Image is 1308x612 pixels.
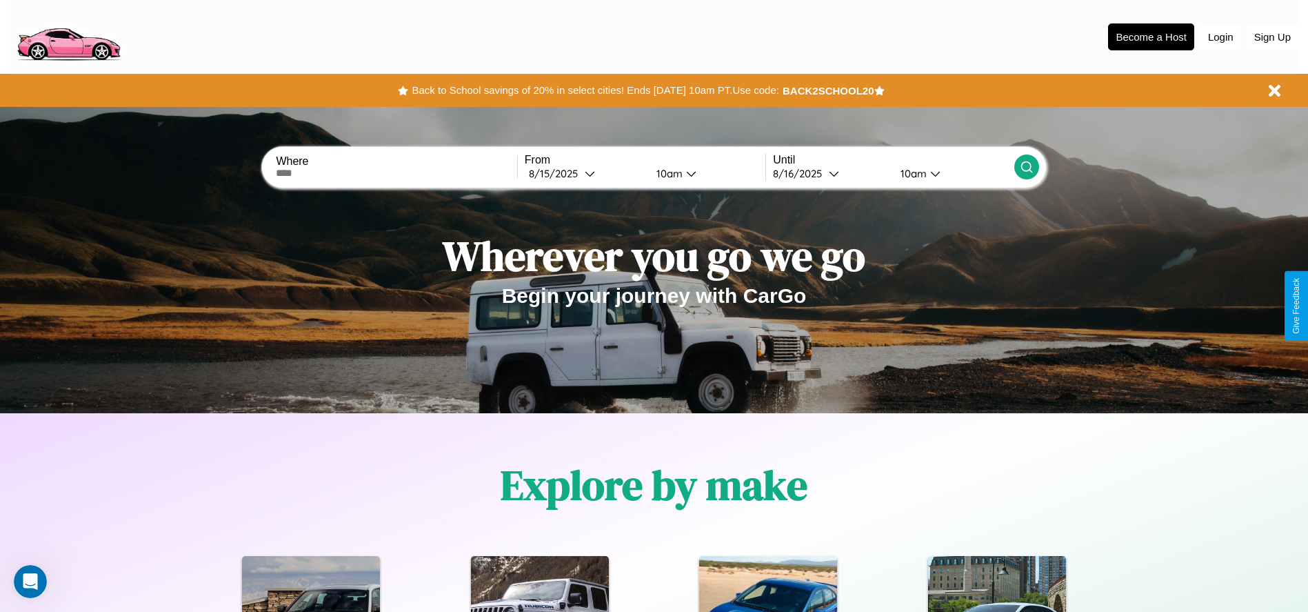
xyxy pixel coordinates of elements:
[773,167,829,180] div: 8 / 16 / 2025
[529,167,585,180] div: 8 / 15 / 2025
[783,85,874,97] b: BACK2SCHOOL20
[525,166,645,181] button: 8/15/2025
[1108,23,1194,50] button: Become a Host
[525,154,765,166] label: From
[10,7,126,64] img: logo
[408,81,782,100] button: Back to School savings of 20% in select cities! Ends [DATE] 10am PT.Use code:
[14,565,47,598] iframe: Intercom live chat
[501,457,807,513] h1: Explore by make
[276,155,516,168] label: Where
[650,167,686,180] div: 10am
[1201,24,1240,50] button: Login
[1247,24,1298,50] button: Sign Up
[894,167,930,180] div: 10am
[773,154,1014,166] label: Until
[645,166,766,181] button: 10am
[889,166,1014,181] button: 10am
[1291,278,1301,334] div: Give Feedback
